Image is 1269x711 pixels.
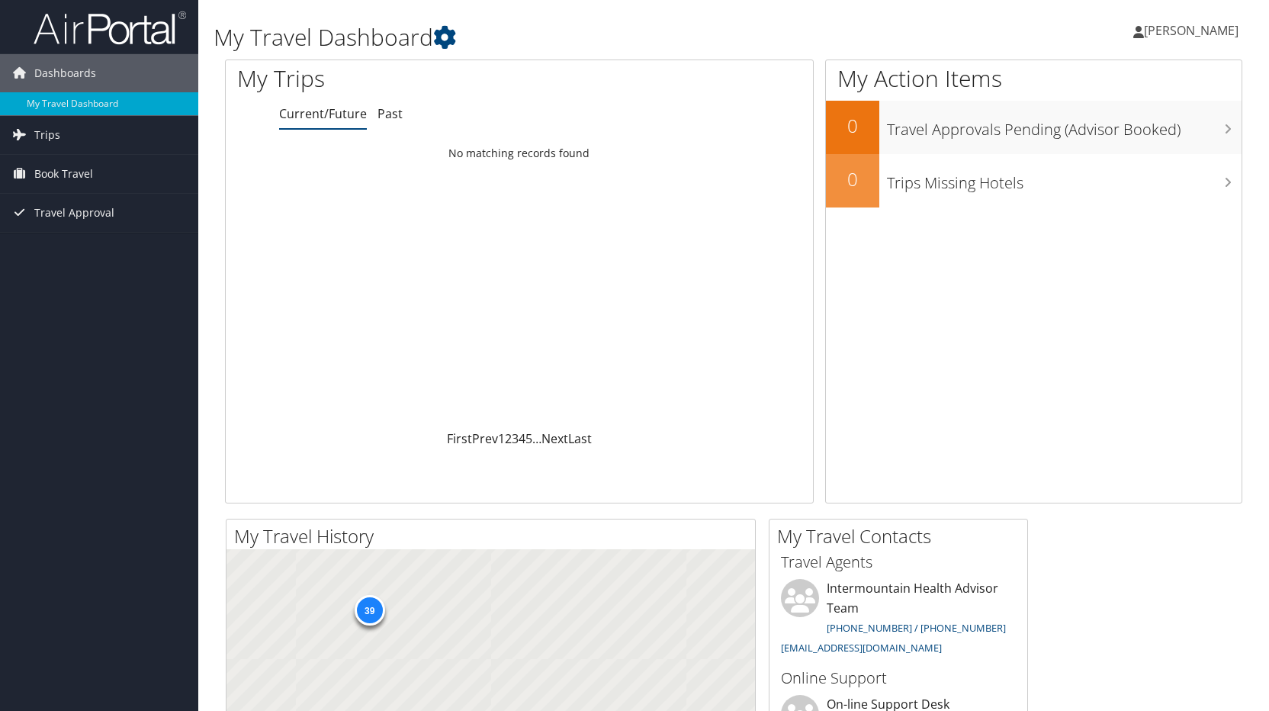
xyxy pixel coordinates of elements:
a: Last [568,430,592,447]
h2: 0 [826,166,879,192]
h2: My Travel History [234,523,755,549]
h2: 0 [826,113,879,139]
a: 2 [505,430,512,447]
h3: Trips Missing Hotels [887,165,1242,194]
span: [PERSON_NAME] [1144,22,1238,39]
h1: My Travel Dashboard [214,21,907,53]
a: First [447,430,472,447]
span: Trips [34,116,60,154]
a: Prev [472,430,498,447]
a: 1 [498,430,505,447]
a: Past [377,105,403,122]
h3: Travel Agents [781,552,1016,573]
a: Current/Future [279,105,367,122]
a: Next [541,430,568,447]
h3: Travel Approvals Pending (Advisor Booked) [887,111,1242,140]
a: [PHONE_NUMBER] / [PHONE_NUMBER] [827,621,1006,635]
a: 0Trips Missing Hotels [826,154,1242,208]
img: airportal-logo.png [34,10,186,46]
h3: Online Support [781,668,1016,689]
span: Dashboards [34,54,96,92]
span: … [532,430,541,447]
span: Book Travel [34,155,93,193]
li: Intermountain Health Advisor Team [773,579,1023,661]
a: [PERSON_NAME] [1133,8,1254,53]
span: Travel Approval [34,194,114,232]
a: [EMAIL_ADDRESS][DOMAIN_NAME] [781,641,942,655]
a: 3 [512,430,519,447]
div: 39 [354,595,384,626]
a: 5 [525,430,532,447]
h1: My Trips [237,63,557,95]
h1: My Action Items [826,63,1242,95]
td: No matching records found [226,140,813,167]
h2: My Travel Contacts [777,523,1027,549]
a: 4 [519,430,525,447]
a: 0Travel Approvals Pending (Advisor Booked) [826,101,1242,154]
